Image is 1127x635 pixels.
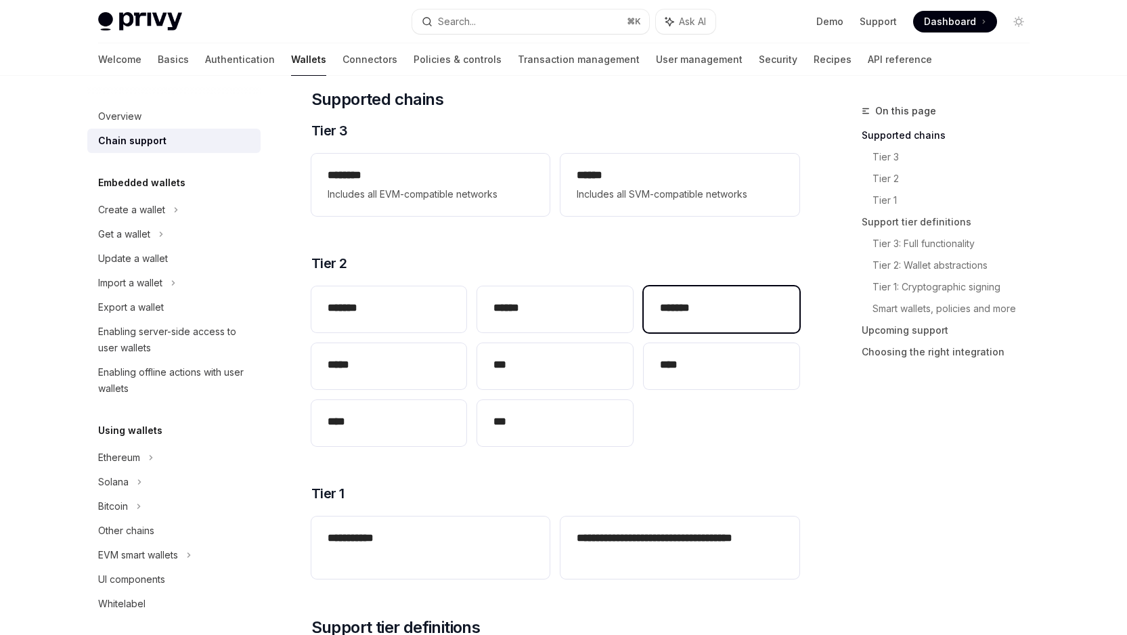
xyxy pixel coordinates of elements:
[98,175,185,191] h5: Embedded wallets
[98,547,178,563] div: EVM smart wallets
[816,15,843,28] a: Demo
[862,211,1040,233] a: Support tier definitions
[627,16,641,27] span: ⌘ K
[1008,11,1030,32] button: Toggle dark mode
[87,320,261,360] a: Enabling server-side access to user wallets
[656,43,743,76] a: User management
[518,43,640,76] a: Transaction management
[87,104,261,129] a: Overview
[328,186,533,202] span: Includes all EVM-compatible networks
[311,121,348,140] span: Tier 3
[98,498,128,514] div: Bitcoin
[814,43,852,76] a: Recipes
[158,43,189,76] a: Basics
[98,364,252,397] div: Enabling offline actions with user wallets
[560,154,799,216] a: **** *Includes all SVM-compatible networks
[98,324,252,356] div: Enabling server-side access to user wallets
[98,202,165,218] div: Create a wallet
[98,523,154,539] div: Other chains
[98,43,141,76] a: Welcome
[87,360,261,401] a: Enabling offline actions with user wallets
[872,146,1040,168] a: Tier 3
[924,15,976,28] span: Dashboard
[98,474,129,490] div: Solana
[98,299,164,315] div: Export a wallet
[98,108,141,125] div: Overview
[311,484,345,503] span: Tier 1
[311,154,550,216] a: **** ***Includes all EVM-compatible networks
[205,43,275,76] a: Authentication
[98,422,162,439] h5: Using wallets
[342,43,397,76] a: Connectors
[291,43,326,76] a: Wallets
[872,276,1040,298] a: Tier 1: Cryptographic signing
[412,9,649,34] button: Search...⌘K
[98,275,162,291] div: Import a wallet
[872,168,1040,190] a: Tier 2
[872,233,1040,255] a: Tier 3: Full functionality
[759,43,797,76] a: Security
[862,341,1040,363] a: Choosing the right integration
[98,571,165,588] div: UI components
[87,519,261,543] a: Other chains
[98,250,168,267] div: Update a wallet
[98,596,146,612] div: Whitelabel
[98,12,182,31] img: light logo
[87,567,261,592] a: UI components
[577,186,782,202] span: Includes all SVM-compatible networks
[679,15,706,28] span: Ask AI
[87,592,261,616] a: Whitelabel
[875,103,936,119] span: On this page
[872,298,1040,320] a: Smart wallets, policies and more
[862,320,1040,341] a: Upcoming support
[868,43,932,76] a: API reference
[656,9,715,34] button: Ask AI
[98,226,150,242] div: Get a wallet
[87,295,261,320] a: Export a wallet
[860,15,897,28] a: Support
[872,190,1040,211] a: Tier 1
[311,89,443,110] span: Supported chains
[862,125,1040,146] a: Supported chains
[311,254,347,273] span: Tier 2
[87,129,261,153] a: Chain support
[414,43,502,76] a: Policies & controls
[438,14,476,30] div: Search...
[872,255,1040,276] a: Tier 2: Wallet abstractions
[98,133,167,149] div: Chain support
[98,450,140,466] div: Ethereum
[913,11,997,32] a: Dashboard
[87,246,261,271] a: Update a wallet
